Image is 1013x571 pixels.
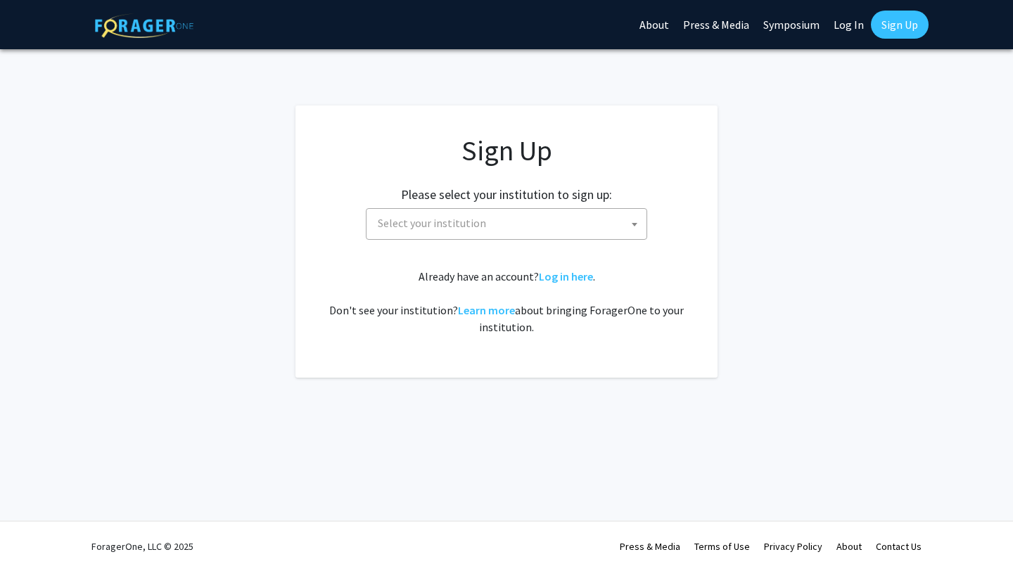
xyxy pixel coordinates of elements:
[876,540,922,553] a: Contact Us
[694,540,750,553] a: Terms of Use
[836,540,862,553] a: About
[620,540,680,553] a: Press & Media
[401,187,612,203] h2: Please select your institution to sign up:
[378,216,486,230] span: Select your institution
[324,134,689,167] h1: Sign Up
[458,303,515,317] a: Learn more about bringing ForagerOne to your institution
[95,13,193,38] img: ForagerOne Logo
[539,269,593,283] a: Log in here
[324,268,689,335] div: Already have an account? . Don't see your institution? about bringing ForagerOne to your institut...
[764,540,822,553] a: Privacy Policy
[372,209,646,238] span: Select your institution
[871,11,929,39] a: Sign Up
[366,208,647,240] span: Select your institution
[91,522,193,571] div: ForagerOne, LLC © 2025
